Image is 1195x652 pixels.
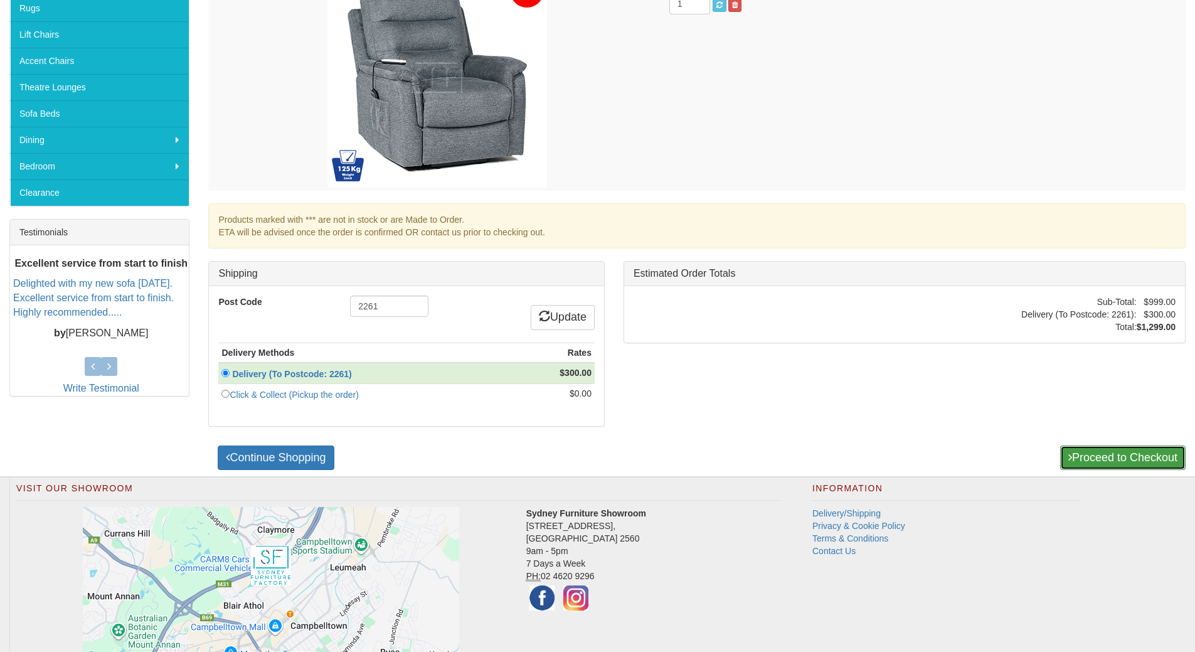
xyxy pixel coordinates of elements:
[812,508,881,518] a: Delivery/Shipping
[13,278,174,318] a: Delighted with my new sofa [DATE]. Excellent service from start to finish. Highly recommended.....
[1021,308,1137,321] td: Delivery (To Postcode: 2261):
[221,348,294,358] strong: Delivery Methods
[560,368,592,378] strong: $300.00
[16,484,781,500] h2: Visit Our Showroom
[1137,322,1176,332] strong: $1,299.00
[230,390,358,400] a: Click & Collect (Pickup the order)
[1137,296,1176,308] td: $999.00
[526,508,646,518] strong: Sydney Furniture Showroom
[812,484,1080,500] h2: Information
[10,127,189,153] a: Dining
[209,296,341,308] label: Post Code
[1060,446,1186,471] a: Proceed to Checkout
[218,268,594,279] h3: Shipping
[63,383,139,393] a: Write Testimonial
[1137,308,1176,321] td: $300.00
[54,328,66,338] b: by
[10,153,189,179] a: Bedroom
[10,100,189,127] a: Sofa Beds
[208,203,1186,249] div: Products marked with *** are not in stock or are Made to Order. ETA will be advised once the orde...
[812,533,888,543] a: Terms & Conditions
[526,571,541,582] abbr: Phone
[14,258,188,269] b: Excellent service from start to finish
[10,179,189,206] a: Clearance
[13,326,189,341] p: [PERSON_NAME]
[1021,321,1137,333] td: Total:
[218,446,334,471] a: Continue Shopping
[10,220,189,245] div: Testimonials
[531,305,595,330] a: Update
[230,369,359,379] a: Delivery (To Postcode: 2261)
[560,582,592,614] img: Instagram
[634,268,1176,279] h3: Estimated Order Totals
[812,546,856,556] a: Contact Us
[10,21,189,48] a: Lift Chairs
[232,369,351,379] strong: Delivery (To Postcode: 2261)
[526,582,558,614] img: Facebook
[516,383,594,404] td: $0.00
[812,521,905,531] a: Privacy & Cookie Policy
[10,74,189,100] a: Theatre Lounges
[10,48,189,74] a: Accent Chairs
[1021,296,1137,308] td: Sub-Total:
[568,348,592,358] strong: Rates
